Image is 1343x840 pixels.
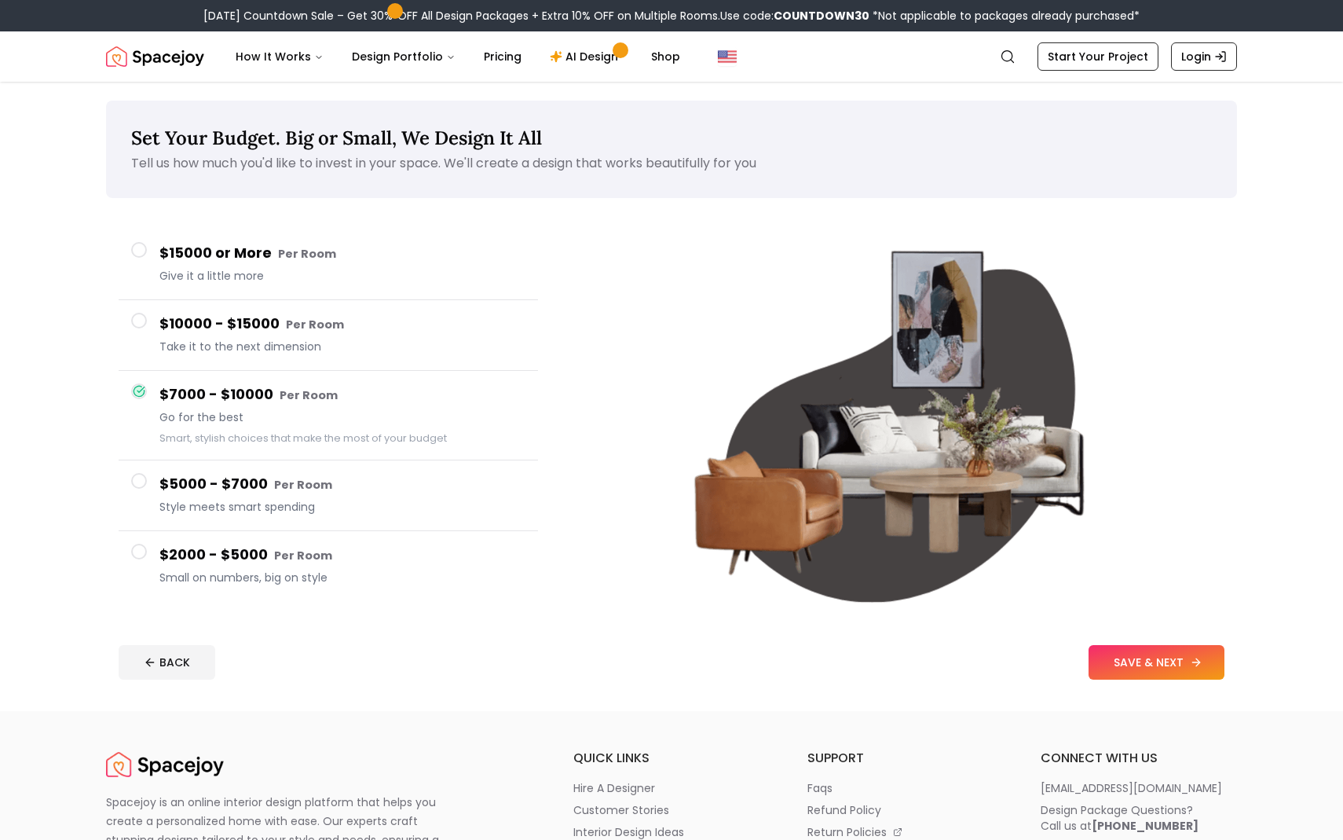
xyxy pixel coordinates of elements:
button: SAVE & NEXT [1089,645,1224,680]
p: Tell us how much you'd like to invest in your space. We'll create a design that works beautifully... [131,154,1212,173]
button: $2000 - $5000 Per RoomSmall on numbers, big on style [119,531,538,601]
span: Style meets smart spending [159,499,525,515]
p: customer stories [573,802,669,818]
img: United States [718,47,737,66]
h4: $10000 - $15000 [159,313,525,336]
a: customer stories [573,802,770,818]
p: hire a designer [573,780,655,796]
small: Per Room [274,477,332,493]
h6: support [807,749,1004,768]
a: [EMAIL_ADDRESS][DOMAIN_NAME] [1041,780,1237,796]
h6: connect with us [1041,749,1237,768]
span: Take it to the next dimension [159,339,525,354]
small: Per Room [278,246,336,262]
span: Set Your Budget. Big or Small, We Design It All [131,126,542,150]
h4: $2000 - $5000 [159,544,525,567]
button: Design Portfolio [339,41,468,72]
b: [PHONE_NUMBER] [1092,818,1198,834]
span: Small on numbers, big on style [159,570,525,585]
a: Design Package Questions?Call us at[PHONE_NUMBER] [1041,802,1237,834]
a: hire a designer [573,780,770,796]
p: refund policy [807,802,881,818]
a: AI Design [537,41,635,72]
h4: $5000 - $7000 [159,473,525,496]
img: Spacejoy Logo [106,41,204,72]
img: Spacejoy Logo [106,749,224,780]
span: *Not applicable to packages already purchased* [869,8,1140,24]
nav: Global [106,31,1237,82]
button: BACK [119,645,215,680]
p: return policies [807,824,887,840]
a: Spacejoy [106,749,224,780]
h6: quick links [573,749,770,768]
button: $10000 - $15000 Per RoomTake it to the next dimension [119,300,538,371]
a: interior design ideas [573,824,770,840]
span: Use code: [720,8,869,24]
small: Per Room [286,317,344,332]
p: faqs [807,780,833,796]
b: COUNTDOWN30 [774,8,869,24]
a: Spacejoy [106,41,204,72]
button: $15000 or More Per RoomGive it a little more [119,229,538,300]
a: Start Your Project [1037,42,1158,71]
a: Login [1171,42,1237,71]
a: Pricing [471,41,534,72]
a: return policies [807,824,1004,840]
button: $7000 - $10000 Per RoomGo for the bestSmart, stylish choices that make the most of your budget [119,371,538,460]
span: Go for the best [159,409,525,425]
a: faqs [807,780,1004,796]
h4: $15000 or More [159,242,525,265]
button: $5000 - $7000 Per RoomStyle meets smart spending [119,460,538,531]
div: [DATE] Countdown Sale – Get 30% OFF All Design Packages + Extra 10% OFF on Multiple Rooms. [203,8,1140,24]
p: interior design ideas [573,824,684,840]
div: Design Package Questions? Call us at [1041,802,1198,834]
nav: Main [223,41,693,72]
small: Per Room [274,548,332,563]
small: Per Room [280,387,338,403]
button: How It Works [223,41,336,72]
small: Smart, stylish choices that make the most of your budget [159,431,447,445]
a: refund policy [807,802,1004,818]
span: Give it a little more [159,268,525,284]
p: [EMAIL_ADDRESS][DOMAIN_NAME] [1041,780,1222,796]
a: Shop [639,41,693,72]
h4: $7000 - $10000 [159,383,525,406]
